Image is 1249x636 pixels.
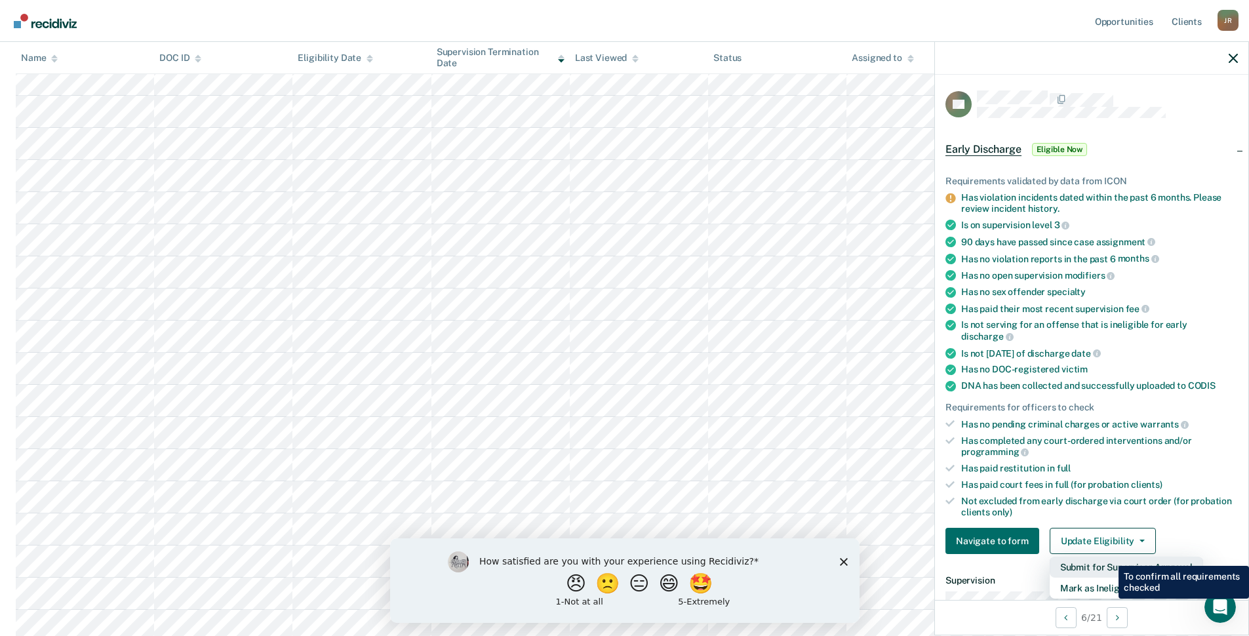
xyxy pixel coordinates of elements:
[159,52,201,64] div: DOC ID
[298,52,373,64] div: Eligibility Date
[1065,270,1115,281] span: modifiers
[437,47,565,69] div: Supervision Termination Date
[961,380,1238,391] div: DNA has been collected and successfully uploaded to
[1204,591,1236,623] iframe: Intercom live chat
[961,364,1238,375] div: Has no DOC-registered
[961,496,1238,518] div: Not excluded from early discharge via court order (for probation clients
[1050,528,1156,554] button: Update Eligibility
[390,538,860,623] iframe: Survey by Kim from Recidiviz
[1057,463,1071,473] span: full
[961,348,1238,359] div: Is not [DATE] of discharge
[945,575,1238,586] dt: Supervision
[961,303,1238,315] div: Has paid their most recent supervision
[961,192,1238,214] div: Has violation incidents dated within the past 6 months. Please review incident history.
[1126,304,1149,314] span: fee
[961,418,1238,430] div: Has no pending criminal charges or active
[1061,364,1088,374] span: victim
[1140,419,1189,429] span: warrants
[1071,348,1100,359] span: date
[961,269,1238,281] div: Has no open supervision
[961,219,1238,231] div: Is on supervision level
[1218,10,1239,31] div: J R
[1047,287,1086,297] span: specialty
[713,52,742,64] div: Status
[852,52,913,64] div: Assigned to
[961,331,1014,342] span: discharge
[935,129,1248,170] div: Early DischargeEligible Now
[992,507,1012,517] span: only)
[1188,380,1216,391] span: CODIS
[961,287,1238,298] div: Has no sex offender
[1054,220,1070,230] span: 3
[1050,557,1203,578] button: Submit for Supervisor Approval
[961,463,1238,474] div: Has paid restitution in
[961,319,1238,342] div: Is not serving for an offense that is ineligible for early
[961,479,1238,490] div: Has paid court fees in full (for probation
[1096,237,1155,247] span: assignment
[935,600,1248,635] div: 6 / 21
[1056,607,1077,628] button: Previous Opportunity
[945,528,1039,554] button: Navigate to form
[961,236,1238,248] div: 90 days have passed since case
[961,253,1238,265] div: Has no violation reports in the past 6
[945,143,1021,156] span: Early Discharge
[961,435,1238,458] div: Has completed any court-ordered interventions and/or
[1218,10,1239,31] button: Profile dropdown button
[961,447,1029,457] span: programming
[1118,253,1159,264] span: months
[14,14,77,28] img: Recidiviz
[945,176,1238,187] div: Requirements validated by data from ICON
[21,52,58,64] div: Name
[1032,143,1088,156] span: Eligible Now
[945,402,1238,413] div: Requirements for officers to check
[575,52,639,64] div: Last Viewed
[945,528,1044,554] a: Navigate to form link
[1131,479,1162,490] span: clients)
[1050,578,1203,599] button: Mark as Ineligible
[1107,607,1128,628] button: Next Opportunity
